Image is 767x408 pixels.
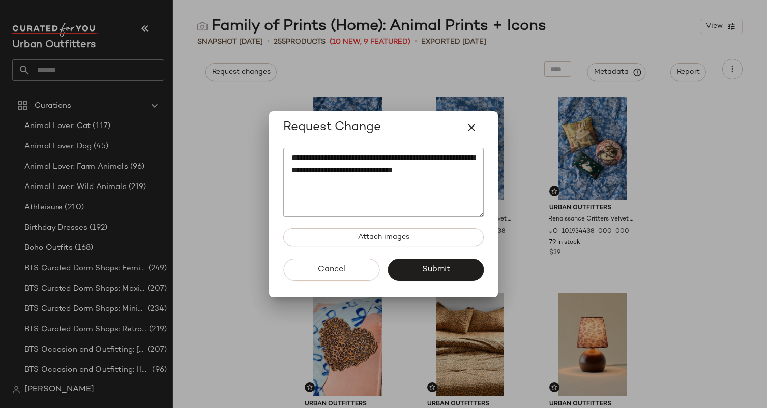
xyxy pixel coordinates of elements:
button: Attach images [283,228,484,246]
span: Request Change [283,119,381,136]
span: Attach images [358,233,409,241]
button: Submit [388,259,484,281]
span: Submit [421,265,450,274]
button: Cancel [283,259,379,281]
span: Cancel [317,265,345,274]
